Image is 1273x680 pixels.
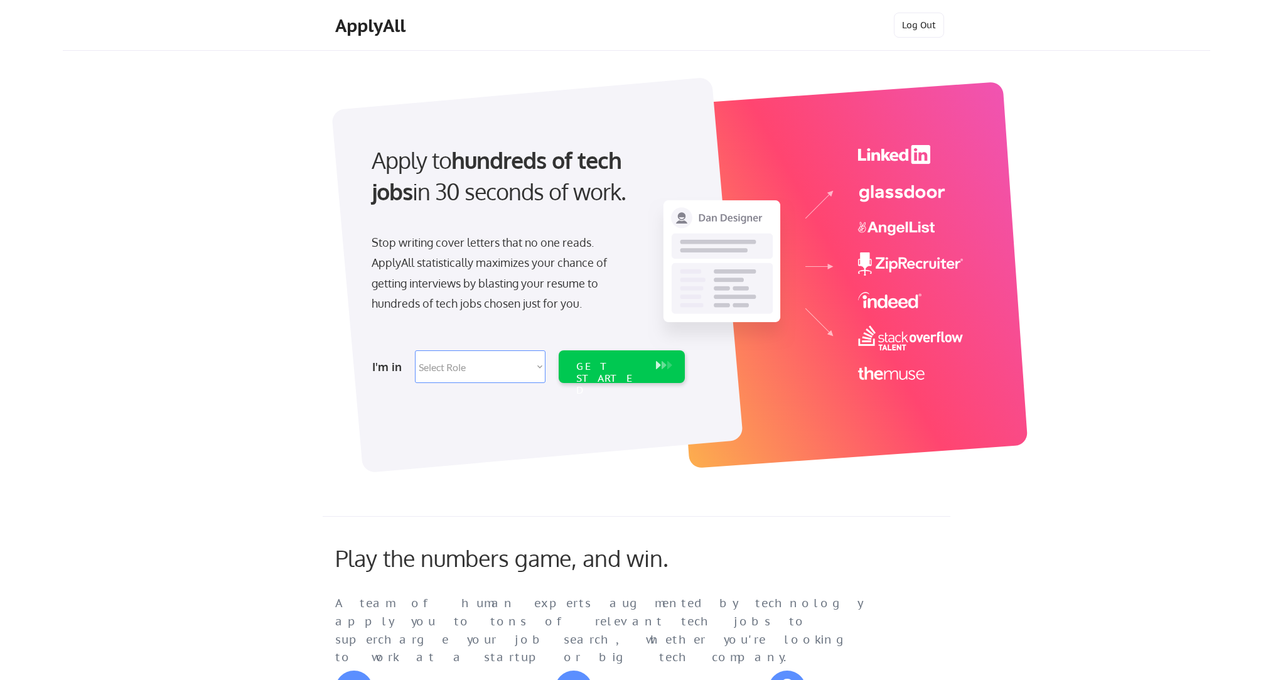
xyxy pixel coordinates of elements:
div: Play the numbers game, and win. [335,544,724,571]
div: Apply to in 30 seconds of work. [372,144,680,208]
div: A team of human experts augmented by technology apply you to tons of relevant tech jobs to superc... [335,595,888,667]
button: Log Out [894,13,944,38]
div: GET STARTED [576,360,643,397]
div: ApplyAll [335,15,409,36]
div: Stop writing cover letters that no one reads. ApplyAll statistically maximizes your chance of get... [372,232,630,314]
strong: hundreds of tech jobs [372,146,627,205]
div: I'm in [372,357,407,377]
